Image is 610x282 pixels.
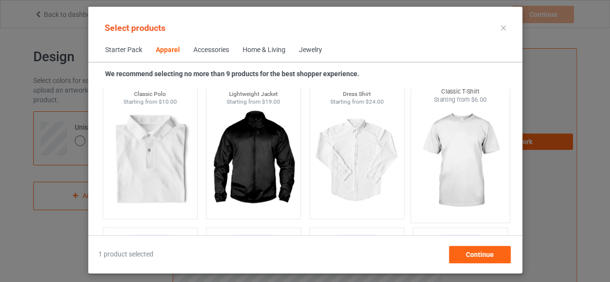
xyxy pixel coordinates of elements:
[299,45,322,55] div: Jewelry
[103,90,197,98] div: Classic Polo
[98,39,149,62] span: Starter Pack
[465,251,493,258] span: Continue
[156,45,180,55] div: Apparel
[206,90,300,98] div: Lightweight Jacket
[129,235,171,245] div: Personalizable
[471,96,487,103] span: $6.00
[158,98,176,105] span: $10.00
[411,87,510,95] div: Classic T-Shirt
[243,45,285,55] div: Home & Living
[105,70,359,78] strong: We recommend selecting no more than 9 products for the best shopper experience.
[210,106,297,214] img: regular.jpg
[107,106,193,214] img: regular.jpg
[411,95,510,104] div: Starting from
[232,235,274,245] div: Personalizable
[313,106,400,214] img: regular.jpg
[103,98,197,106] div: Starting from
[336,235,378,245] div: Personalizable
[415,104,505,217] img: regular.jpg
[98,250,153,259] span: 1 product selected
[262,98,280,105] span: $19.00
[206,98,300,106] div: Starting from
[365,98,383,105] span: $24.00
[193,45,229,55] div: Accessories
[105,23,165,33] span: Select products
[448,246,510,263] div: Continue
[310,90,404,98] div: Dress Shirt
[310,98,404,106] div: Starting from
[439,235,481,245] div: Personalizable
